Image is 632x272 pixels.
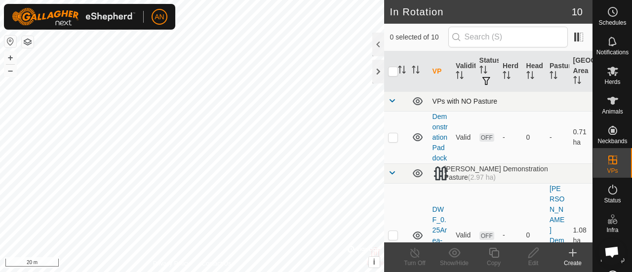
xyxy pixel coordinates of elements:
th: Status [475,51,499,92]
p-sorticon: Activate to sort [550,73,557,80]
span: Heatmap [600,257,625,263]
button: i [369,257,380,268]
p-sorticon: Activate to sort [503,73,511,80]
span: Neckbands [597,138,627,144]
p-sorticon: Activate to sort [573,78,581,85]
a: Demonstration Paddock [433,113,448,162]
span: i [373,258,375,266]
div: Copy [474,259,513,268]
p-sorticon: Activate to sort [456,73,464,80]
p-sorticon: Activate to sort [398,67,406,75]
span: Schedules [598,20,626,26]
span: Status [604,197,621,203]
div: VPs with NO Pasture [433,97,589,105]
div: Show/Hide [434,259,474,268]
th: Herd [499,51,522,92]
button: Reset Map [4,36,16,47]
th: Head [522,51,546,92]
span: 10 [572,4,583,19]
span: OFF [479,232,494,240]
th: VP [429,51,452,92]
div: Edit [513,259,553,268]
img: Gallagher Logo [12,8,135,26]
span: OFF [479,133,494,142]
td: 0 [522,111,546,163]
span: Herds [604,79,620,85]
span: Animals [602,109,623,115]
td: 0.71 ha [569,111,592,163]
div: Turn Off [395,259,434,268]
th: [GEOGRAPHIC_DATA] Area [569,51,592,92]
th: Validity [452,51,475,92]
p-sorticon: Activate to sort [479,67,487,75]
span: 0 selected of 10 [390,32,448,42]
div: - [503,132,518,143]
button: + [4,52,16,64]
span: Notifications [596,49,629,55]
span: VPs [607,168,618,174]
input: Search (S) [448,27,568,47]
div: Create [553,259,592,268]
th: Pasture [546,51,569,92]
a: Contact Us [201,259,231,268]
p-sorticon: Activate to sort [526,73,534,80]
span: (2.97 ha) [468,173,496,181]
td: - [546,111,569,163]
a: Privacy Policy [153,259,190,268]
button: Map Layers [22,36,34,48]
h2: In Rotation [390,6,572,18]
div: - [503,230,518,240]
a: DWF_0.25Area-VP004 [433,205,447,265]
button: – [4,65,16,77]
span: AN [155,12,164,22]
div: [PERSON_NAME] Demonstration Pasture [433,165,589,182]
div: Open chat [598,238,625,265]
p-sorticon: Activate to sort [412,67,420,75]
span: Infra [606,227,618,233]
td: Valid [452,111,475,163]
